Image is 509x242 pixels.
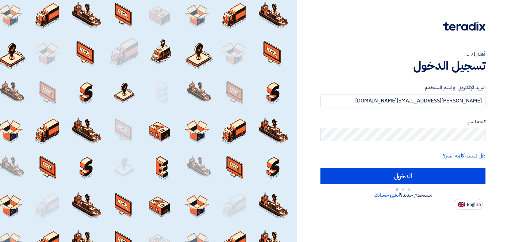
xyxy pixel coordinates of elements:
[320,58,485,73] h1: تسجيل الدخول
[467,202,481,207] span: English
[320,191,485,199] div: مستخدم جديد؟
[454,199,483,210] button: English
[320,94,485,107] input: أدخل بريد العمل الإلكتروني او اسم المستخدم الخاص بك ...
[443,22,485,31] img: Teradix logo
[443,152,485,160] a: هل نسيت كلمة السر؟
[320,50,485,58] div: أهلا بك ...
[458,202,465,207] img: en-US.png
[374,191,400,199] a: أنشئ حسابك
[320,84,485,91] label: البريد الإلكتروني او اسم المستخدم
[320,118,485,126] label: كلمة السر
[320,168,485,184] input: الدخول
